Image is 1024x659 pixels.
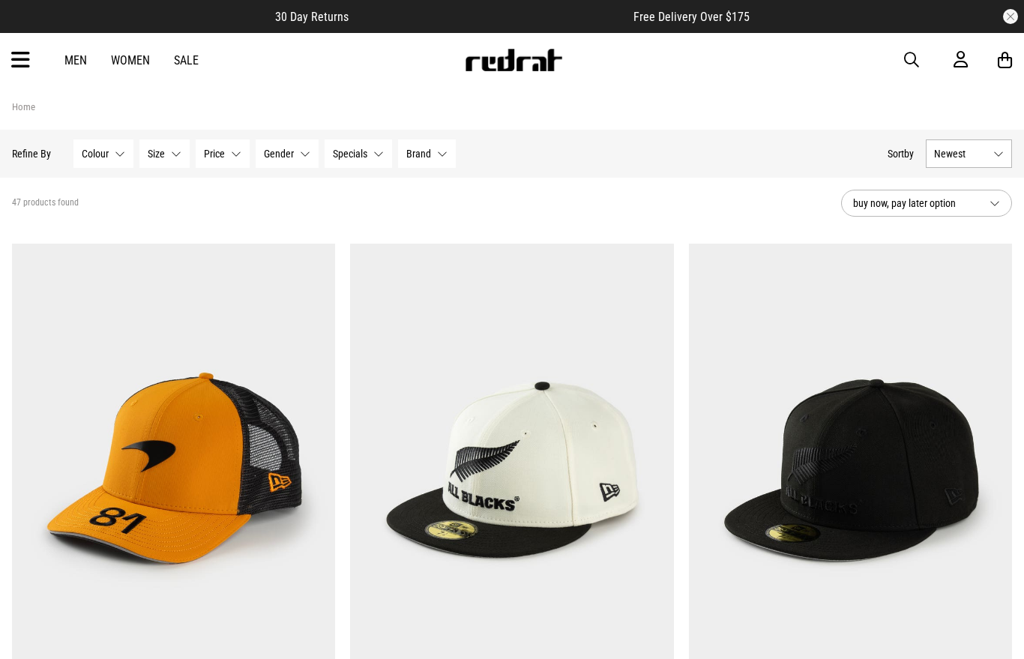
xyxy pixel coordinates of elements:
[275,10,349,24] span: 30 Day Returns
[379,9,603,24] iframe: Customer reviews powered by Trustpilot
[174,53,199,67] a: Sale
[406,148,431,160] span: Brand
[111,53,150,67] a: Women
[139,139,190,168] button: Size
[12,197,79,209] span: 47 products found
[148,148,165,160] span: Size
[73,139,133,168] button: Colour
[264,148,294,160] span: Gender
[464,49,563,71] img: Redrat logo
[64,53,87,67] a: Men
[926,139,1012,168] button: Newest
[853,194,978,212] span: buy now, pay later option
[904,148,914,160] span: by
[196,139,250,168] button: Price
[934,148,987,160] span: Newest
[633,10,750,24] span: Free Delivery Over $175
[888,145,914,163] button: Sortby
[82,148,109,160] span: Colour
[12,101,35,112] a: Home
[204,148,225,160] span: Price
[12,148,51,160] p: Refine By
[841,190,1012,217] button: buy now, pay later option
[398,139,456,168] button: Brand
[256,139,319,168] button: Gender
[333,148,367,160] span: Specials
[325,139,392,168] button: Specials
